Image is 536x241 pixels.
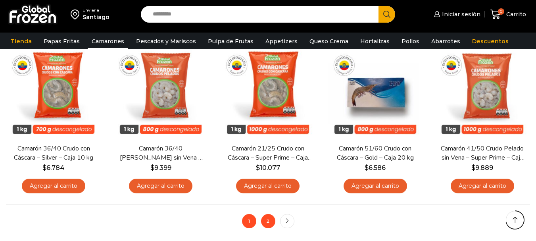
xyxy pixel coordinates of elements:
span: $ [471,164,475,172]
span: 1 [242,214,256,228]
a: Agregar al carrito: “Camarón 51/60 Crudo con Cáscara - Gold - Caja 20 kg” [344,179,407,193]
a: Descuentos [468,34,513,49]
div: Enviar a [83,8,110,13]
span: $ [150,164,154,172]
a: Camarón 36/40 Crudo con Cáscara – Silver – Caja 10 kg [11,144,96,162]
bdi: 9.399 [150,164,171,172]
a: Pescados y Mariscos [132,34,200,49]
button: Search button [378,6,395,23]
img: address-field-icon.svg [71,8,83,21]
a: 2 [261,214,275,228]
a: Camarón 36/40 [PERSON_NAME] sin Vena – Gold – Caja 10 kg [118,144,204,162]
bdi: 6.586 [365,164,386,172]
a: Hortalizas [356,34,394,49]
span: Iniciar sesión [440,10,480,18]
a: Papas Fritas [40,34,84,49]
span: $ [365,164,369,172]
a: Appetizers [261,34,302,49]
a: Agregar al carrito: “Camarón 41/50 Crudo Pelado sin Vena - Super Prime - Caja 10 kg” [451,179,514,193]
a: Agregar al carrito: “Camarón 36/40 Crudo Pelado sin Vena - Gold - Caja 10 kg” [129,179,192,193]
a: 0 Carrito [488,5,528,24]
a: Camarones [88,34,128,49]
a: Camarón 21/25 Crudo con Cáscara – Super Prime – Caja 10 kg [225,144,311,162]
bdi: 6.784 [42,164,65,172]
a: Agregar al carrito: “Camarón 21/25 Crudo con Cáscara - Super Prime - Caja 10 kg” [236,179,300,193]
a: Pollos [398,34,423,49]
bdi: 9.889 [471,164,493,172]
span: Carrito [504,10,526,18]
a: Pulpa de Frutas [204,34,257,49]
a: Agregar al carrito: “Camarón 36/40 Crudo con Cáscara - Silver - Caja 10 kg” [22,179,85,193]
bdi: 10.077 [256,164,280,172]
a: Tienda [7,34,36,49]
a: Camarón 51/60 Crudo con Cáscara – Gold – Caja 20 kg [332,144,418,162]
div: Santiago [83,13,110,21]
span: 0 [498,8,504,15]
a: Queso Crema [305,34,352,49]
a: Camarón 41/50 Crudo Pelado sin Vena – Super Prime – Caja 10 kg [440,144,525,162]
a: Abarrotes [427,34,464,49]
span: $ [256,164,260,172]
span: $ [42,164,46,172]
a: Iniciar sesión [432,6,480,22]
